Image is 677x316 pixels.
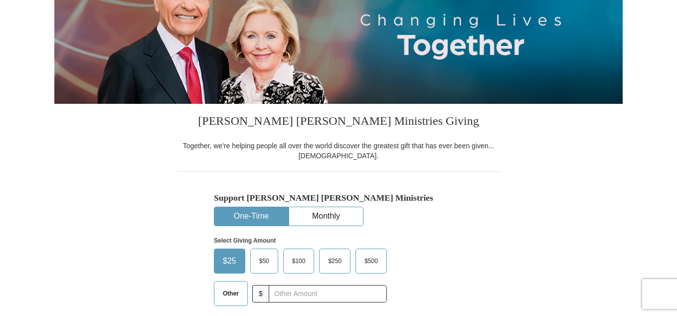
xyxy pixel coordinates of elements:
[269,285,387,303] input: Other Amount
[252,285,269,303] span: $
[218,286,244,301] span: Other
[176,141,501,161] div: Together, we're helping people all over the world discover the greatest gift that has ever been g...
[289,207,363,226] button: Monthly
[214,207,288,226] button: One-Time
[254,254,274,269] span: $50
[218,254,241,269] span: $25
[323,254,346,269] span: $250
[176,104,501,141] h3: [PERSON_NAME] [PERSON_NAME] Ministries Giving
[214,237,276,244] strong: Select Giving Amount
[287,254,311,269] span: $100
[359,254,383,269] span: $500
[214,193,463,203] h5: Support [PERSON_NAME] [PERSON_NAME] Ministries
